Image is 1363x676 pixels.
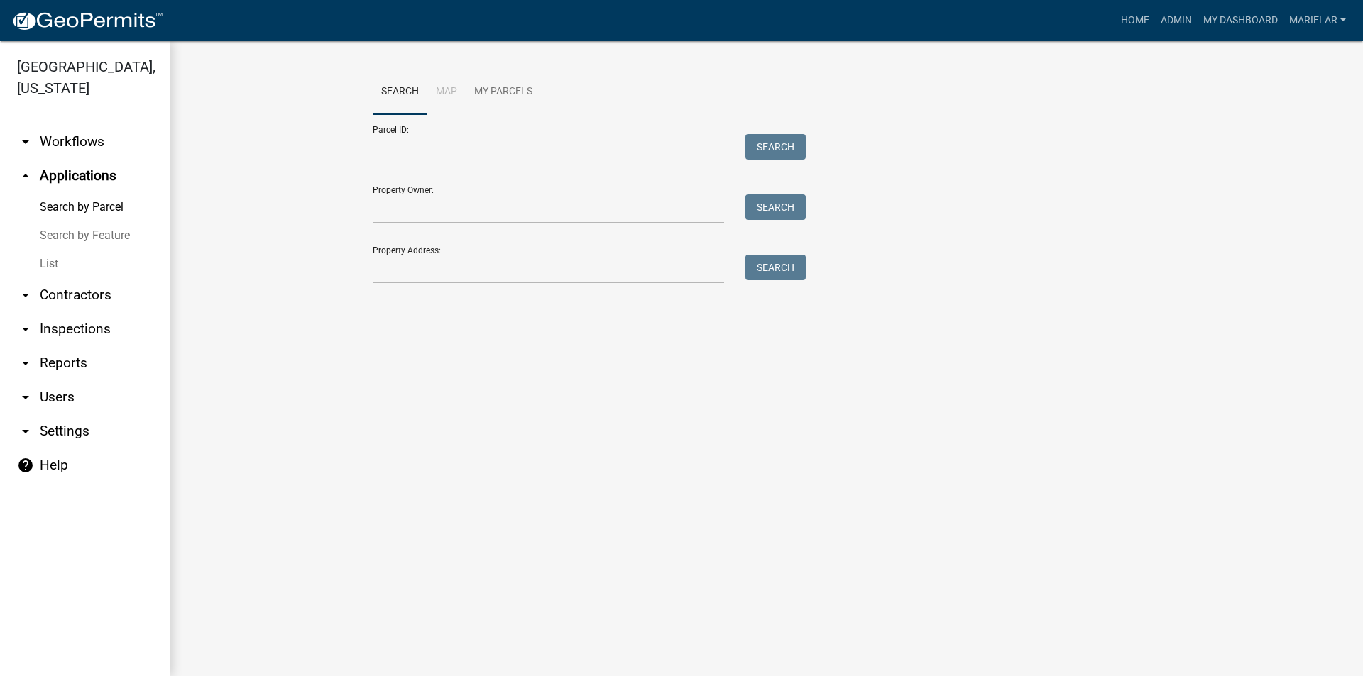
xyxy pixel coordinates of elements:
[466,70,541,115] a: My Parcels
[17,167,34,184] i: arrow_drop_up
[1155,7,1198,34] a: Admin
[373,70,427,115] a: Search
[17,287,34,304] i: arrow_drop_down
[1198,7,1283,34] a: My Dashboard
[17,389,34,406] i: arrow_drop_down
[745,134,806,160] button: Search
[17,321,34,338] i: arrow_drop_down
[17,133,34,150] i: arrow_drop_down
[745,194,806,220] button: Search
[17,355,34,372] i: arrow_drop_down
[17,457,34,474] i: help
[745,255,806,280] button: Search
[1115,7,1155,34] a: Home
[17,423,34,440] i: arrow_drop_down
[1283,7,1352,34] a: marielar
